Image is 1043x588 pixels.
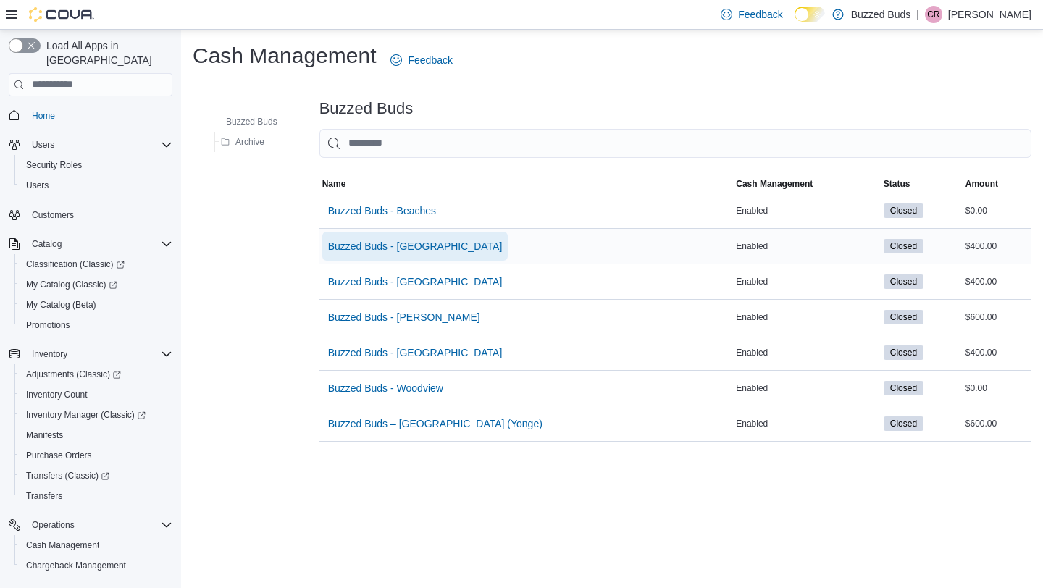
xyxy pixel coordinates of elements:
button: Security Roles [14,155,178,175]
button: Customers [3,204,178,225]
button: Cash Management [733,175,881,193]
span: Operations [26,516,172,534]
button: Manifests [14,425,178,445]
button: Promotions [14,315,178,335]
span: Users [26,180,49,191]
span: Buzzed Buds - [PERSON_NAME] [328,310,480,324]
div: $0.00 [963,379,1031,397]
div: Enabled [733,379,881,397]
span: Buzzed Buds - [GEOGRAPHIC_DATA] [328,239,503,253]
a: Inventory Manager (Classic) [20,406,151,424]
button: My Catalog (Beta) [14,295,178,315]
button: Buzzed Buds - [GEOGRAPHIC_DATA] [322,338,508,367]
span: Inventory Manager (Classic) [26,409,146,421]
a: Home [26,107,61,125]
span: Buzzed Buds - [GEOGRAPHIC_DATA] [328,345,503,360]
span: Transfers [26,490,62,502]
span: Classification (Classic) [20,256,172,273]
img: Cova [29,7,94,22]
span: Inventory [26,345,172,363]
button: Operations [26,516,80,534]
span: Closed [884,345,923,360]
span: Users [32,139,54,151]
span: Transfers [20,487,172,505]
span: Catalog [32,238,62,250]
span: CR [927,6,939,23]
span: Classification (Classic) [26,259,125,270]
span: Closed [890,240,917,253]
button: Buzzed Buds - Woodview [322,374,449,403]
button: Users [14,175,178,196]
a: My Catalog (Classic) [20,276,123,293]
span: Cash Management [20,537,172,554]
button: Archive [215,133,270,151]
button: Buzzed Buds - [GEOGRAPHIC_DATA] [322,232,508,261]
span: Inventory Manager (Classic) [20,406,172,424]
span: Promotions [26,319,70,331]
button: Inventory [3,344,178,364]
span: Closed [890,204,917,217]
span: Cash Management [26,539,99,551]
button: Inventory [26,345,73,363]
span: Closed [890,275,917,288]
span: My Catalog (Beta) [20,296,172,314]
a: Customers [26,206,80,224]
span: Closed [890,311,917,324]
div: $600.00 [963,415,1031,432]
span: Manifests [20,427,172,444]
span: Security Roles [26,159,82,171]
span: Operations [32,519,75,531]
button: Name [319,175,734,193]
h1: Cash Management [193,41,376,70]
p: [PERSON_NAME] [948,6,1031,23]
button: Transfers [14,486,178,506]
span: Feedback [738,7,782,22]
a: Adjustments (Classic) [20,366,127,383]
div: $400.00 [963,344,1031,361]
span: Users [20,177,172,194]
a: Users [20,177,54,194]
p: | [916,6,919,23]
a: My Catalog (Classic) [14,274,178,295]
div: $400.00 [963,238,1031,255]
div: Enabled [733,273,881,290]
span: Buzzed Buds - Beaches [328,203,436,218]
button: Operations [3,515,178,535]
a: Cash Management [20,537,105,554]
div: Enabled [733,344,881,361]
a: Feedback [385,46,458,75]
span: Transfers (Classic) [20,467,172,484]
button: Buzzed Buds – [GEOGRAPHIC_DATA] (Yonge) [322,409,548,438]
button: Users [3,135,178,155]
span: Name [322,178,346,190]
span: Closed [884,310,923,324]
a: Promotions [20,316,76,334]
div: $600.00 [963,308,1031,326]
div: Enabled [733,238,881,255]
span: Chargeback Management [20,557,172,574]
span: Closed [884,239,923,253]
span: Closed [890,346,917,359]
div: $400.00 [963,273,1031,290]
a: Classification (Classic) [14,254,178,274]
a: Manifests [20,427,69,444]
span: Buzzed Buds - [GEOGRAPHIC_DATA] [328,274,503,289]
button: Amount [963,175,1031,193]
a: Transfers (Classic) [20,467,115,484]
div: Enabled [733,415,881,432]
span: Buzzed Buds - Woodview [328,381,443,395]
button: Status [881,175,963,193]
button: Buzzed Buds - [PERSON_NAME] [322,303,486,332]
span: Customers [26,206,172,224]
a: Inventory Count [20,386,93,403]
button: Catalog [26,235,67,253]
span: Closed [890,417,917,430]
p: Buzzed Buds [851,6,911,23]
div: Enabled [733,308,881,326]
span: Inventory Count [20,386,172,403]
span: Load All Apps in [GEOGRAPHIC_DATA] [41,38,172,67]
span: Closed [884,381,923,395]
button: Purchase Orders [14,445,178,466]
button: Cash Management [14,535,178,555]
span: Closed [884,203,923,218]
